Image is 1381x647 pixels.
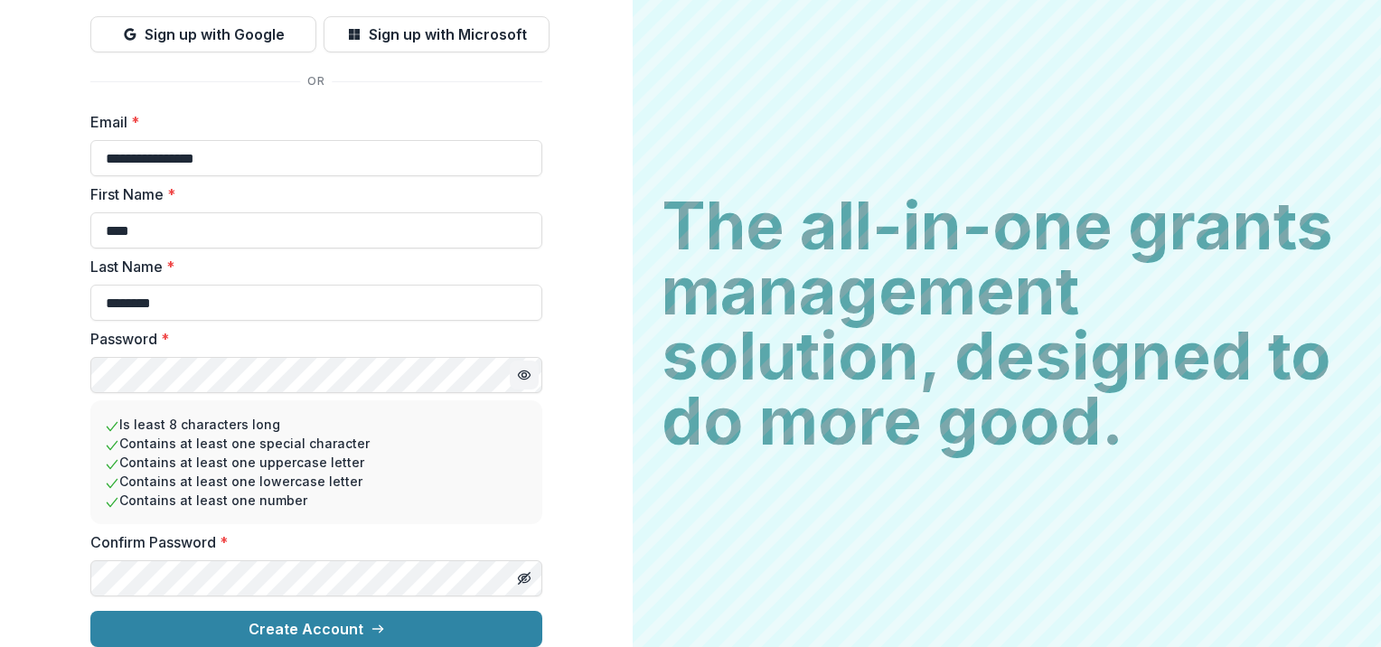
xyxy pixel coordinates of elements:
[105,491,528,510] li: Contains at least one number
[105,472,528,491] li: Contains at least one lowercase letter
[105,434,528,453] li: Contains at least one special character
[90,16,316,52] button: Sign up with Google
[90,256,531,277] label: Last Name
[90,611,542,647] button: Create Account
[105,415,528,434] li: Is least 8 characters long
[324,16,550,52] button: Sign up with Microsoft
[105,453,528,472] li: Contains at least one uppercase letter
[510,361,539,389] button: Toggle password visibility
[90,183,531,205] label: First Name
[510,564,539,593] button: Toggle password visibility
[90,111,531,133] label: Email
[90,328,531,350] label: Password
[90,531,531,553] label: Confirm Password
